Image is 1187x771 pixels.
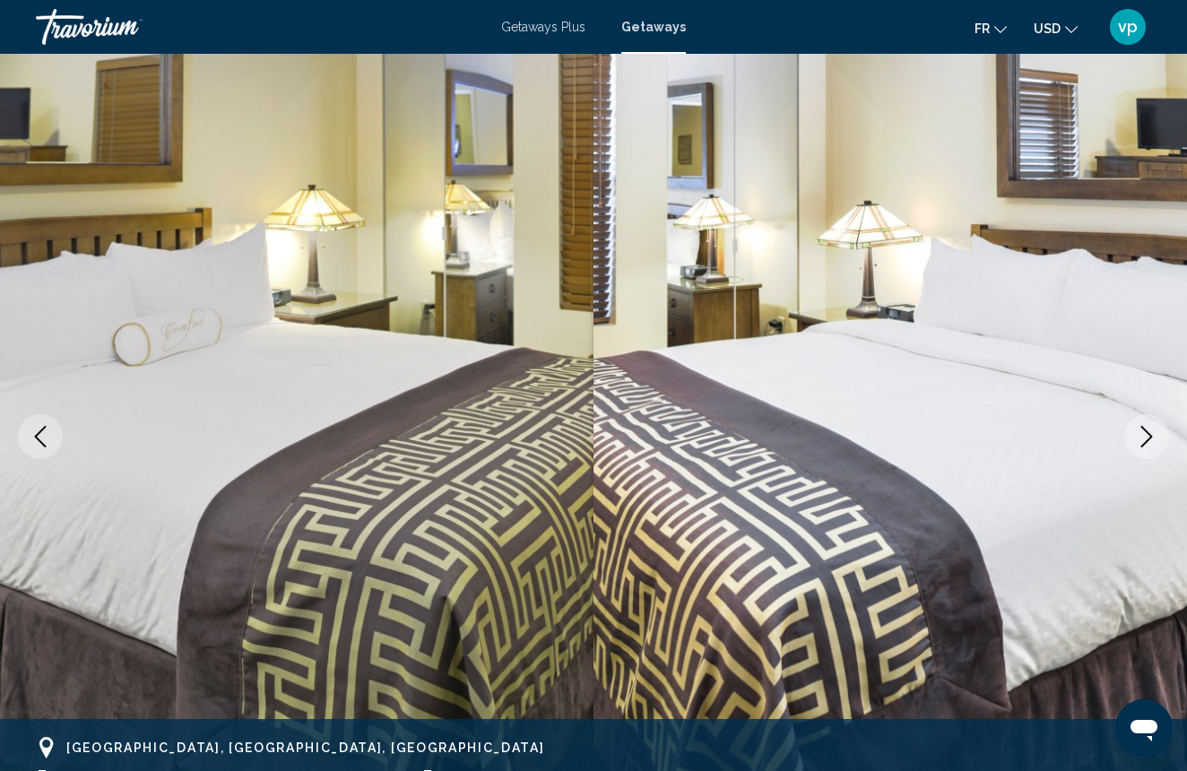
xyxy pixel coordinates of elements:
a: Getaways [621,20,686,34]
span: vp [1118,18,1138,36]
span: USD [1034,22,1061,36]
button: Change language [975,15,1007,41]
button: Previous image [18,414,63,459]
span: fr [975,22,990,36]
a: Travorium [36,9,483,45]
span: [GEOGRAPHIC_DATA], [GEOGRAPHIC_DATA], [GEOGRAPHIC_DATA] [66,741,544,755]
button: Change currency [1034,15,1078,41]
button: Next image [1124,414,1169,459]
iframe: Bouton de lancement de la fenêtre de messagerie [1115,699,1173,757]
a: Getaways Plus [501,20,585,34]
button: User Menu [1105,8,1151,46]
